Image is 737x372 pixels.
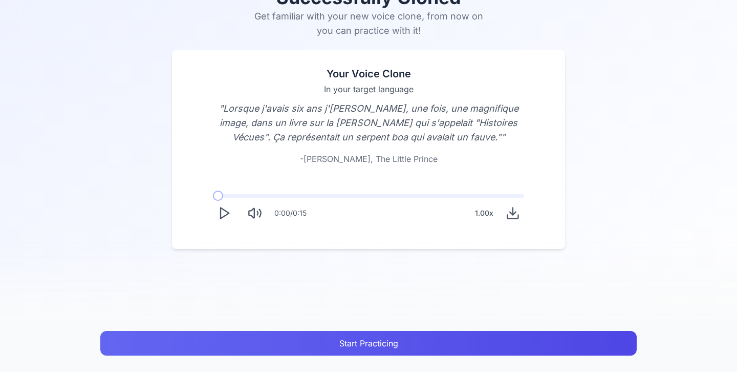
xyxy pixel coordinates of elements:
[327,67,411,81] h3: Your Voice Clone
[205,101,532,144] p: " Lorsque j'avais six ans j'[PERSON_NAME], une fois, une magnifique image, dans un livre sur la [...
[471,203,497,223] div: 1.00 x
[502,202,524,224] button: Download audio
[324,83,414,95] p: In your target language
[300,153,438,165] p: - [PERSON_NAME], The Little Prince
[274,208,307,218] div: 0:00 / 0:15
[100,331,637,356] button: Start Practicing
[244,202,266,224] button: Mute
[254,9,483,38] p: Get familiar with your new voice clone, from now on you can practice with it!
[213,202,235,224] button: Play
